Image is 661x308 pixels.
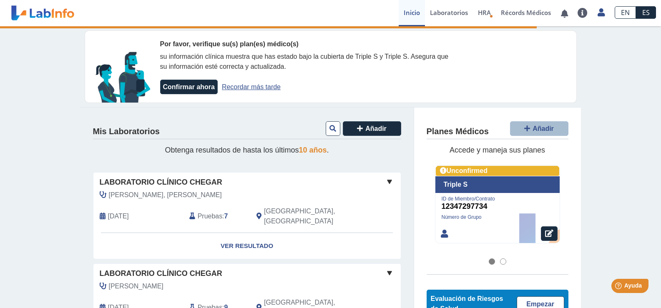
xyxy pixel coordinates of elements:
[615,6,636,19] a: EN
[299,146,327,154] span: 10 años
[109,281,163,291] span: Correa Jusino, Francisco
[109,190,222,200] span: Rivera Santana, Nadyeschka
[365,125,387,132] span: Añadir
[636,6,656,19] a: ES
[108,211,129,221] span: 2025-08-06
[160,39,456,49] div: Por favor, verifique su(s) plan(es) médico(s)
[93,127,160,137] h4: Mis Laboratorios
[510,121,568,136] button: Añadir
[224,213,228,220] b: 7
[427,127,489,137] h4: Planes Médicos
[222,83,281,90] a: Recordar más tarde
[160,53,449,70] span: su información clínica muestra que has estado bajo la cubierta de Triple S y Triple S. Asegura qu...
[100,177,222,188] span: Laboratorio Clínico Chegar
[93,233,401,259] a: Ver Resultado
[526,300,554,308] span: Empezar
[198,211,222,221] span: Pruebas
[264,206,356,226] span: Rio Grande, PR
[160,80,218,94] button: Confirmar ahora
[100,268,222,279] span: Laboratorio Clínico Chegar
[478,8,491,17] span: HRA
[533,125,554,132] span: Añadir
[183,206,250,226] div: :
[450,146,545,154] span: Accede y maneja sus planes
[343,121,401,136] button: Añadir
[587,275,652,299] iframe: Help widget launcher
[165,146,329,154] span: Obtenga resultados de hasta los últimos .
